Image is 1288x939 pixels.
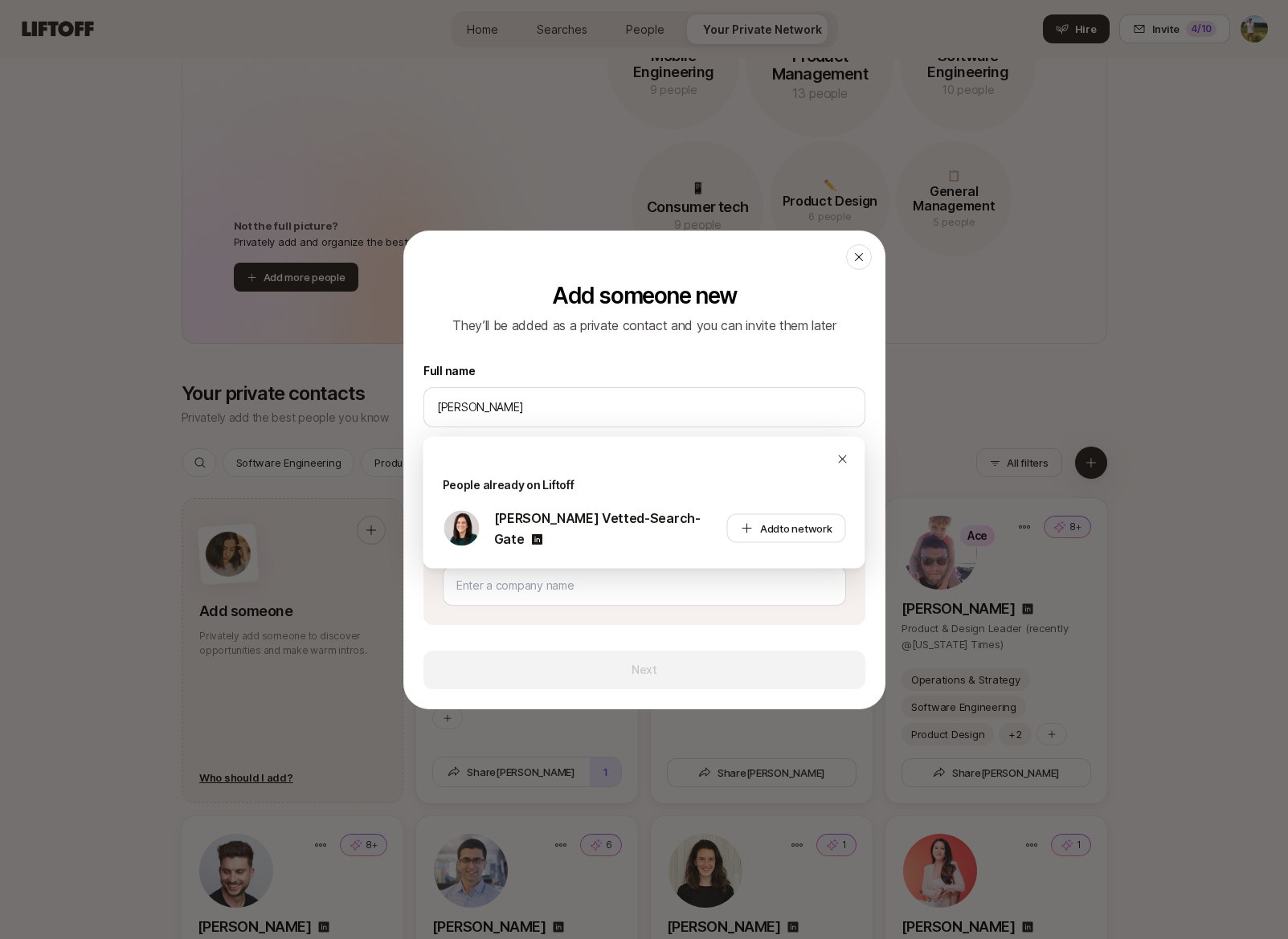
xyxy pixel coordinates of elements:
[494,508,714,549] p: [PERSON_NAME] Vetted-Search-Gate
[456,576,832,595] input: Enter a company name
[551,283,736,308] p: Add someone new
[423,476,865,495] p: People already on Liftoff
[727,514,846,543] button: Addto network
[437,398,852,417] input: e.g. Reed Hastings
[760,521,832,537] span: Add
[423,361,865,381] label: Full name
[452,315,836,336] p: They’ll be added as a private contact and you can invite them later
[779,522,832,535] span: to network
[444,511,480,546] img: 4a9db8b1_a928_4c3b_b6b3_637aca108a75.jfif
